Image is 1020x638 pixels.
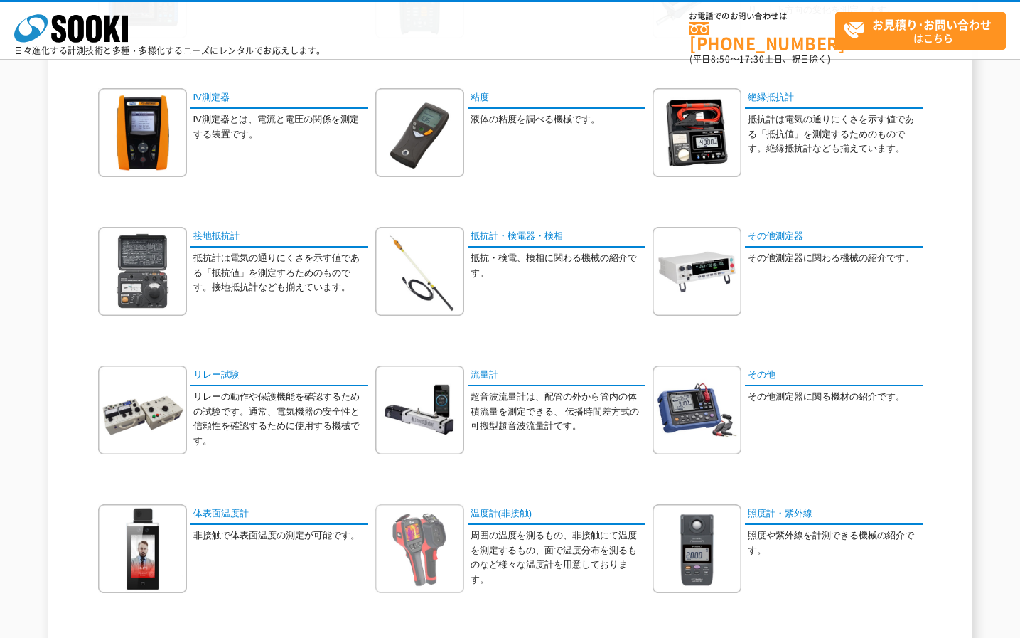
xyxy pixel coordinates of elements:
[468,88,645,109] a: 粘度
[835,12,1006,50] a: お見積り･お問い合わせはこちら
[653,504,741,593] img: 照度計・紫外線
[468,504,645,525] a: 温度計(非接触)
[468,366,645,386] a: 流量計
[745,227,923,248] a: その他測定器
[193,528,368,543] p: 非接触で体表面温度の測定が可能です。
[748,390,923,405] p: その他測定器に関る機材の紹介です。
[98,366,187,454] img: リレー試験
[193,112,368,142] p: IV測定器とは、電流と電圧の関係を測定する装置です。
[375,88,464,177] img: 粘度
[748,251,923,266] p: その他測定器に関わる機械の紹介です。
[739,53,765,65] span: 17:30
[193,251,368,295] p: 抵抗計は電気の通りにくさを示す値である「抵抗値」を測定するためのものです。接地抵抗計なども揃えています。
[98,227,187,316] img: 接地抵抗計
[190,88,368,109] a: IV測定器
[748,528,923,558] p: 照度や紫外線を計測できる機械の紹介です。
[653,227,741,316] img: その他測定器
[748,112,923,156] p: 抵抗計は電気の通りにくさを示す値である「抵抗値」を測定するためのものです。絶縁抵抗計なども揃えています。
[689,53,830,65] span: (平日 ～ 土日、祝日除く)
[468,227,645,248] a: 抵抗計・検電器・検相
[745,88,923,109] a: 絶縁抵抗計
[190,366,368,386] a: リレー試験
[471,528,645,588] p: 周囲の温度を測るもの、非接触にて温度を測定するもの、面で温度分布を測るものなど様々な温度計を用意しております。
[471,251,645,281] p: 抵抗・検電、検相に関わる機械の紹介です。
[471,112,645,127] p: 液体の粘度を調べる機械です。
[98,88,187,177] img: IV測定器
[375,366,464,454] img: 流量計
[843,13,1005,48] span: はこちら
[653,88,741,177] img: 絶縁抵抗計
[14,46,326,55] p: 日々進化する計測技術と多種・多様化するニーズにレンタルでお応えします。
[689,12,835,21] span: お電話でのお問い合わせは
[375,227,464,316] img: 抵抗計・検電器・検相
[98,504,187,593] img: 体表面温度計
[471,390,645,434] p: 超音波流量計は、配管の外から管内の体積流量を測定できる、 伝播時間差方式の可搬型超音波流量計です。
[689,22,835,51] a: [PHONE_NUMBER]
[190,227,368,248] a: 接地抵抗計
[745,504,923,525] a: 照度計・紫外線
[190,504,368,525] a: 体表面温度計
[653,366,741,454] img: その他
[375,504,464,593] img: 温度計(非接触)
[872,16,992,33] strong: お見積り･お問い合わせ
[745,366,923,386] a: その他
[193,390,368,449] p: リレーの動作や保護機能を確認するための試験です。通常、電気機器の安全性と信頼性を確認するために使用する機械です。
[711,53,731,65] span: 8:50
